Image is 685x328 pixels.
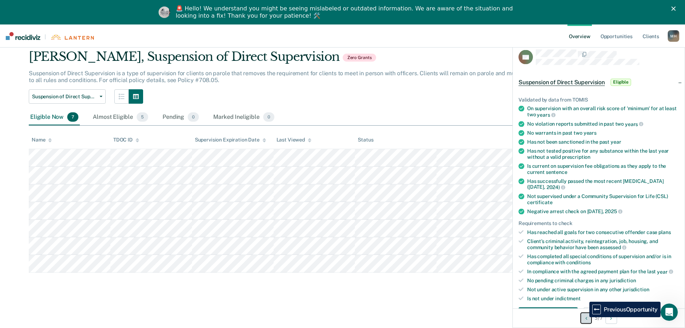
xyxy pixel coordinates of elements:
div: Has not tested positive for any substance within the last year without a valid [527,148,679,160]
span: Eligible [611,78,631,86]
span: indictment [555,295,581,301]
div: Last Viewed [277,137,311,143]
img: Lantern [50,35,94,40]
span: prescription [562,154,590,160]
div: Has completed all special conditions of supervision and/or is in compliance with [527,253,679,266]
span: 5 [137,112,148,122]
img: Profile image for Kim [159,6,170,18]
div: Has successfully passed the most recent [MEDICAL_DATA] ([DATE], [527,178,679,190]
a: Opportunities [599,24,634,48]
button: Generate paperwork [519,307,578,322]
span: years [537,112,555,117]
div: Suspension of Direct SupervisionEligible [513,71,685,94]
div: Name [32,137,52,143]
span: | [40,34,50,40]
div: Marked Ineligible [212,109,276,125]
div: Has not been sanctioned in the past [527,139,679,145]
span: plans [658,229,671,235]
div: Almost Eligible [91,109,150,125]
div: [PERSON_NAME], Suspension of Direct Supervision [29,49,543,70]
span: certificate [527,199,552,205]
button: Next Opportunity [606,312,617,324]
div: M H [668,30,679,42]
div: Client’s criminal activity, reintegration, job, housing, and community behavior have been [527,238,679,250]
a: Clients [641,24,661,48]
div: Status [358,137,373,143]
div: Supervision Expiration Date [195,137,266,143]
span: sentence [546,169,567,175]
div: Close [671,6,679,11]
span: jurisdiction [623,287,649,292]
span: conditions [566,259,591,265]
div: Requirements to check [519,220,679,226]
div: Negative arrest check on [DATE], [527,208,679,215]
span: Zero Grants [343,54,376,62]
iframe: Intercom live chat [661,304,678,321]
p: Suspension of Direct Supervision is a type of supervision for clients on parole that removes the ... [29,70,539,84]
span: 2025 [605,208,622,214]
div: TDOC ID [113,137,139,143]
span: year [657,269,673,274]
img: Recidiviz [6,32,40,40]
span: Suspension of Direct Supervision [519,78,605,86]
div: On supervision with an overall risk score of 'minimum' for at least two [527,105,679,118]
div: Has reached all goals for two consecutive offender case [527,229,679,235]
div: Is current on supervision fee obligations as they apply to the current [527,163,679,175]
span: jurisdiction [609,278,636,283]
a: Overview [567,24,592,48]
div: Not supervised under a Community Supervision for Life (CSL) [527,193,679,205]
span: assessed [600,244,626,250]
span: year [611,139,621,145]
div: Is not under [527,295,679,301]
button: Previous Opportunity [580,312,592,324]
span: 7 [67,112,78,122]
div: Not under active supervision in any other [527,287,679,293]
span: 0 [263,112,274,122]
div: Validated by data from TOMIS [519,96,679,103]
span: Suspension of Direct Supervision [32,94,97,100]
span: 0 [188,112,199,122]
div: Eligible Now [29,109,80,125]
div: No warrants in past two [527,130,679,136]
div: Pending [161,109,200,125]
span: 2024) [547,184,565,190]
div: No violation reports submitted in past two [527,121,679,127]
div: 🚨 Hello! We understand you might be seeing mislabeled or outdated information. We are aware of th... [176,5,515,19]
div: No pending criminal charges in any [527,278,679,284]
span: years [584,130,597,136]
button: Update status [584,307,634,322]
a: Navigate to form link [519,307,581,322]
span: years [625,121,643,127]
div: 5 / 7 [513,308,685,327]
div: In compliance with the agreed payment plan for the last [527,268,679,275]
